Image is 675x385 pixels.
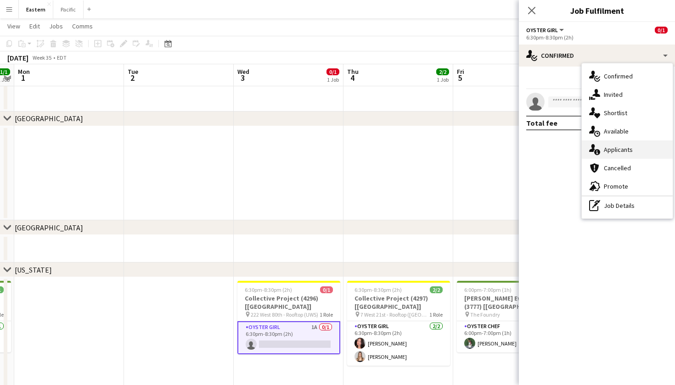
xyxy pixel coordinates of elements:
[7,22,20,30] span: View
[26,20,44,32] a: Edit
[346,73,359,83] span: 4
[436,68,449,75] span: 2/2
[53,0,84,18] button: Pacific
[582,196,673,215] div: Job Details
[582,67,673,85] div: Confirmed
[519,5,675,17] h3: Job Fulfilment
[236,73,249,83] span: 3
[45,20,67,32] a: Jobs
[4,20,24,32] a: View
[526,27,565,33] button: Oyster Girl
[347,281,450,366] app-job-card: 6:30pm-8:30pm (2h)2/2Collective Project (4297) [[GEOGRAPHIC_DATA]] 7 West 21st - Rooftop ([GEOGRA...
[30,54,53,61] span: Week 35
[457,321,560,352] app-card-role: Oyster Chef1/16:00pm-7:00pm (1h)[PERSON_NAME]
[237,67,249,76] span: Wed
[429,311,443,318] span: 1 Role
[18,67,30,76] span: Mon
[49,22,63,30] span: Jobs
[582,104,673,122] div: Shortlist
[655,27,668,33] span: 0/1
[15,223,83,232] div: [GEOGRAPHIC_DATA]
[15,265,52,274] div: [US_STATE]
[245,286,292,293] span: 6:30pm-8:30pm (2h)
[347,67,359,76] span: Thu
[582,177,673,195] div: Promote
[582,122,673,140] div: Available
[237,281,340,354] app-job-card: 6:30pm-8:30pm (2h)0/1Collective Project (4296) [[GEOGRAPHIC_DATA]] 222 West 80th - Rooftop (UWS)1...
[582,159,673,177] div: Cancelled
[7,53,28,62] div: [DATE]
[456,73,464,83] span: 5
[347,321,450,366] app-card-role: Oyster Girl2/26:30pm-8:30pm (2h)[PERSON_NAME][PERSON_NAME]
[327,76,339,83] div: 1 Job
[360,311,429,318] span: 7 West 21st - Rooftop ([GEOGRAPHIC_DATA])
[464,286,512,293] span: 6:00pm-7:00pm (1h)
[457,67,464,76] span: Fri
[15,114,83,123] div: [GEOGRAPHIC_DATA]
[347,294,450,311] h3: Collective Project (4297) [[GEOGRAPHIC_DATA]]
[457,281,560,352] app-job-card: 6:00pm-7:00pm (1h)1/1[PERSON_NAME] Events (3777) [[GEOGRAPHIC_DATA]] The Foundry1 RoleOyster Chef...
[582,140,673,159] div: Applicants
[430,286,443,293] span: 2/2
[526,27,558,33] span: Oyster Girl
[128,67,138,76] span: Tue
[437,76,449,83] div: 1 Job
[354,286,402,293] span: 6:30pm-8:30pm (2h)
[237,294,340,311] h3: Collective Project (4296) [[GEOGRAPHIC_DATA]]
[526,118,557,128] div: Total fee
[19,0,53,18] button: Eastern
[57,54,67,61] div: EDT
[72,22,93,30] span: Comms
[326,68,339,75] span: 0/1
[126,73,138,83] span: 2
[470,311,500,318] span: The Foundry
[320,286,333,293] span: 0/1
[237,321,340,354] app-card-role: Oyster Girl1A0/16:30pm-8:30pm (2h)
[29,22,40,30] span: Edit
[582,85,673,104] div: Invited
[457,294,560,311] h3: [PERSON_NAME] Events (3777) [[GEOGRAPHIC_DATA]]
[68,20,96,32] a: Comms
[519,45,675,67] div: Confirmed
[17,73,30,83] span: 1
[251,311,318,318] span: 222 West 80th - Rooftop (UWS)
[320,311,333,318] span: 1 Role
[526,34,668,41] div: 6:30pm-8:30pm (2h)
